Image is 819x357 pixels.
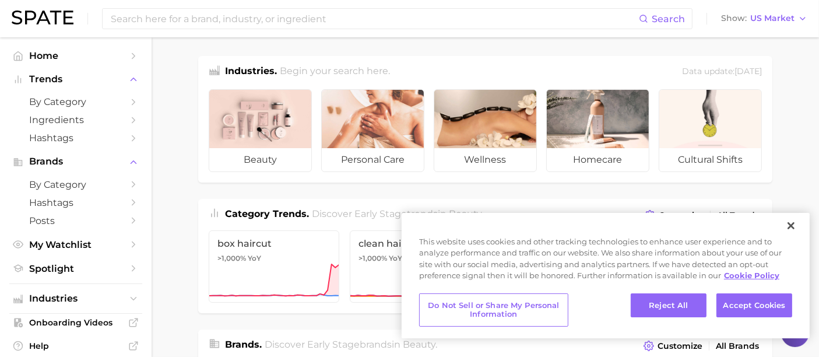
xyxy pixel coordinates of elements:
[217,238,331,249] span: box haircut
[402,236,810,288] div: This website uses cookies and other tracking technologies to enhance user experience and to analy...
[713,338,762,354] a: All Brands
[659,148,761,171] span: cultural shifts
[29,74,122,85] span: Trends
[631,293,706,318] button: Reject All
[29,263,122,274] span: Spotlight
[29,179,122,190] span: by Category
[721,15,747,22] span: Show
[750,15,795,22] span: US Market
[9,129,142,147] a: Hashtags
[29,50,122,61] span: Home
[322,148,424,171] span: personal care
[29,215,122,226] span: Posts
[321,89,424,172] a: personal care
[29,96,122,107] span: by Category
[29,239,122,250] span: My Watchlist
[9,47,142,65] a: Home
[12,10,73,24] img: SPATE
[9,93,142,111] a: by Category
[402,213,810,338] div: Cookie banner
[280,64,391,80] h2: Begin your search here.
[225,64,277,80] h1: Industries.
[358,254,387,262] span: >1,000%
[778,213,804,239] button: Close
[209,89,312,172] a: beauty
[225,208,309,219] span: Category Trends .
[402,213,810,338] div: Privacy
[29,197,122,208] span: Hashtags
[9,176,142,194] a: by Category
[724,271,779,280] a: More information about your privacy, opens in a new tab
[449,208,482,219] span: beauty
[403,339,436,350] span: beauty
[716,341,759,351] span: All Brands
[358,238,472,249] span: clean haircut
[682,64,762,80] div: Data update: [DATE]
[9,337,142,355] a: Help
[659,89,762,172] a: cultural shifts
[9,260,142,278] a: Spotlight
[658,341,702,351] span: Customize
[9,290,142,307] button: Industries
[29,114,122,125] span: Ingredients
[29,293,122,304] span: Industries
[659,211,704,220] span: Customize
[29,156,122,167] span: Brands
[209,230,339,303] a: box haircut>1,000% YoY
[434,148,536,171] span: wellness
[217,254,246,262] span: >1,000%
[419,293,568,327] button: Do Not Sell or Share My Personal Information, Opens the preference center dialog
[248,254,261,263] span: YoY
[716,293,792,318] button: Accept Cookies
[9,71,142,88] button: Trends
[29,132,122,143] span: Hashtags
[9,153,142,170] button: Brands
[29,317,122,328] span: Onboarding Videos
[9,314,142,331] a: Onboarding Videos
[29,341,122,351] span: Help
[9,194,142,212] a: Hashtags
[350,230,480,303] a: clean haircut>1,000% YoY
[9,236,142,254] a: My Watchlist
[652,13,685,24] span: Search
[110,9,639,29] input: Search here for a brand, industry, or ingredient
[717,211,759,220] span: All Trends
[312,208,484,219] span: Discover Early Stage trends in .
[225,339,262,350] span: Brands .
[641,338,705,354] button: Customize
[9,212,142,230] a: Posts
[434,89,537,172] a: wellness
[9,111,142,129] a: Ingredients
[718,11,810,26] button: ShowUS Market
[546,89,649,172] a: homecare
[547,148,649,171] span: homecare
[265,339,438,350] span: Discover Early Stage brands in .
[714,208,762,223] a: All Trends
[209,148,311,171] span: beauty
[389,254,402,263] span: YoY
[642,207,706,223] button: Customize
